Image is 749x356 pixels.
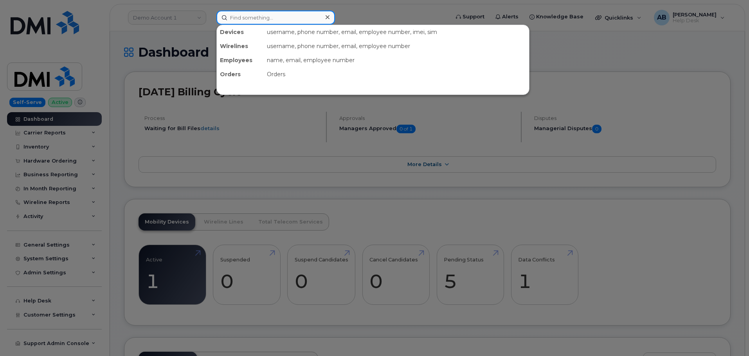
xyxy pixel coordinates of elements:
[217,67,264,81] div: Orders
[217,39,264,53] div: Wirelines
[217,25,264,39] div: Devices
[264,25,529,39] div: username, phone number, email, employee number, imei, sim
[264,53,529,67] div: name, email, employee number
[264,67,529,81] div: Orders
[264,39,529,53] div: username, phone number, email, employee number
[217,53,264,67] div: Employees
